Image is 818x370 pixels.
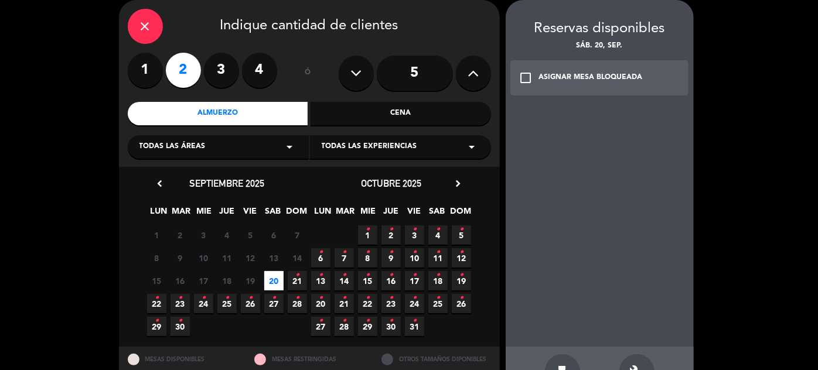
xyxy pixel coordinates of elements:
[389,311,393,330] i: •
[139,141,206,153] span: Todas las áreas
[428,294,448,313] span: 25
[459,243,463,262] i: •
[366,289,370,307] i: •
[241,294,260,313] span: 26
[217,204,237,224] span: JUE
[366,311,370,330] i: •
[311,294,330,313] span: 20
[452,177,465,190] i: chevron_right
[147,271,166,290] span: 15
[171,294,190,313] span: 23
[335,317,354,336] span: 28
[311,271,330,290] span: 13
[436,243,440,262] i: •
[405,248,424,268] span: 10
[171,271,190,290] span: 16
[286,204,305,224] span: DOM
[366,243,370,262] i: •
[413,243,417,262] i: •
[436,266,440,285] i: •
[217,294,237,313] span: 25
[171,317,190,336] span: 30
[413,220,417,239] i: •
[283,140,297,154] i: arrow_drop_down
[147,225,166,245] span: 1
[358,225,377,245] span: 1
[194,248,213,268] span: 10
[319,289,323,307] i: •
[128,53,163,88] label: 1
[147,248,166,268] span: 8
[459,220,463,239] i: •
[405,271,424,290] span: 17
[190,177,265,189] span: septiembre 2025
[155,289,159,307] i: •
[436,220,440,239] i: •
[288,225,307,245] span: 7
[319,266,323,285] i: •
[128,102,308,125] div: Almuerzo
[366,220,370,239] i: •
[428,271,448,290] span: 18
[381,294,401,313] span: 23
[171,248,190,268] span: 9
[178,289,182,307] i: •
[452,294,471,313] span: 26
[459,289,463,307] i: •
[506,18,694,40] div: Reservas disponibles
[155,311,159,330] i: •
[342,289,346,307] i: •
[381,204,401,224] span: JUE
[194,294,213,313] span: 24
[358,294,377,313] span: 22
[241,248,260,268] span: 12
[389,266,393,285] i: •
[263,204,282,224] span: SAB
[272,289,276,307] i: •
[288,294,307,313] span: 28
[465,140,479,154] i: arrow_drop_down
[240,204,260,224] span: VIE
[405,317,424,336] span: 31
[149,204,168,224] span: LUN
[389,289,393,307] i: •
[413,289,417,307] i: •
[361,177,421,189] span: octubre 2025
[335,294,354,313] span: 21
[311,248,330,268] span: 6
[381,271,401,290] span: 16
[452,271,471,290] span: 19
[342,266,346,285] i: •
[178,311,182,330] i: •
[366,266,370,285] i: •
[311,102,491,125] div: Cena
[264,294,284,313] span: 27
[311,317,330,336] span: 27
[264,225,284,245] span: 6
[128,9,491,44] div: Indique cantidad de clientes
[241,225,260,245] span: 5
[358,271,377,290] span: 15
[335,271,354,290] span: 14
[405,294,424,313] span: 24
[428,248,448,268] span: 11
[147,294,166,313] span: 22
[295,289,299,307] i: •
[381,248,401,268] span: 9
[313,204,332,224] span: LUN
[248,289,253,307] i: •
[319,311,323,330] i: •
[452,225,471,245] span: 5
[172,204,191,224] span: MAR
[506,40,694,52] div: sáb. 20, sep.
[381,317,401,336] span: 30
[342,311,346,330] i: •
[288,248,307,268] span: 14
[436,289,440,307] i: •
[194,271,213,290] span: 17
[166,53,201,88] label: 2
[264,248,284,268] span: 13
[342,243,346,262] i: •
[428,225,448,245] span: 4
[138,19,152,33] i: close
